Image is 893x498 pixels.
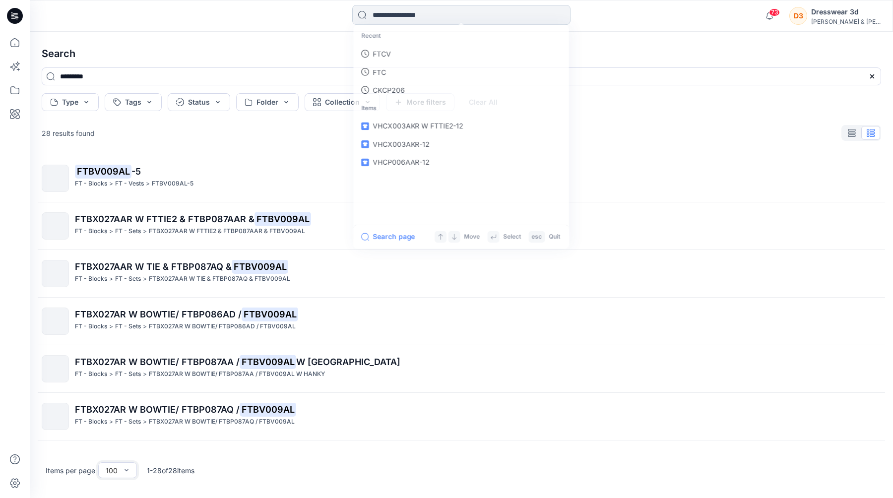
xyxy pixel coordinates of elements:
[115,179,144,189] p: FT - Vests
[131,166,141,177] span: -5
[464,232,480,242] p: Move
[152,179,193,189] p: FTBV009AL-5
[549,232,560,242] p: Quit
[373,85,405,95] p: CKCP206
[149,226,305,237] p: FTBX027AAR W FTTIE2 & FTBP087AAR & FTBV009AL
[503,232,521,242] p: Select
[36,397,887,436] a: FTBX027AR W BOWTIE/ FTBP087AQ /FTBV009ALFT - Blocks>FT - Sets>FTBX027AR W BOWTIE/ FTBP087AQ / FTB...
[373,122,464,130] span: VHCX003AKR W FTTIE2-12
[149,369,325,379] p: FTBX027AR W BOWTIE/ FTBP087AA / FTBV009AL W HANKY
[232,259,288,273] mark: FTBV009AL
[532,232,542,242] p: esc
[147,465,194,476] p: 1 - 28 of 28 items
[373,158,430,167] span: VHCP006AAR-12
[75,309,242,319] span: FTBX027AR W BOWTIE/ FTBP086AD /
[75,357,240,367] span: FTBX027AR W BOWTIE/ FTBP087AA /
[42,93,99,111] button: Type
[36,444,887,484] a: FTBX027AR W TIE/ FTBP087AA /FTBV009ALW [GEOGRAPHIC_DATA]FT - Blocks>FT - Sets>FTBX027AR W TIE/ FT...
[109,369,113,379] p: >
[769,8,780,16] span: 73
[373,140,430,148] span: VHCX003AKR-12
[149,417,295,427] p: FTBX027AR W BOWTIE/ FTBP087AQ / FTBV009AL
[355,27,567,45] p: Recent
[75,321,107,332] p: FT - Blocks
[240,355,296,369] mark: FTBV009AL
[373,66,386,77] p: FTC
[373,49,391,59] p: FTCV
[46,465,95,476] p: Items per page
[105,93,162,111] button: Tags
[36,206,887,246] a: FTBX027AAR W FTTIE2 & FTBP087AAR &FTBV009ALFT - Blocks>FT - Sets>FTBX027AAR W FTTIE2 & FTBP087AAR...
[296,357,400,367] span: W [GEOGRAPHIC_DATA]
[236,93,299,111] button: Folder
[355,153,567,172] a: VHCP006AAR-12
[109,417,113,427] p: >
[355,63,567,81] a: FTC
[36,254,887,293] a: FTBX027AAR W TIE & FTBP087AQ &FTBV009ALFT - Blocks>FT - Sets>FTBX027AAR W TIE & FTBP087AQ & FTBV0...
[305,93,380,111] button: Collection
[143,369,147,379] p: >
[115,321,141,332] p: FT - Sets
[168,93,230,111] button: Status
[115,417,141,427] p: FT - Sets
[106,465,118,476] div: 100
[109,179,113,189] p: >
[811,6,881,18] div: Dresswear 3d
[75,404,240,415] span: FTBX027AR W BOWTIE/ FTBP087AQ /
[143,226,147,237] p: >
[75,261,232,272] span: FTBX027AAR W TIE & FTBP087AQ &
[361,231,415,243] button: Search page
[36,349,887,388] a: FTBX027AR W BOWTIE/ FTBP087AA /FTBV009ALW [GEOGRAPHIC_DATA]FT - Blocks>FT - Sets>FTBX027AR W BOWT...
[146,179,150,189] p: >
[143,417,147,427] p: >
[109,274,113,284] p: >
[36,159,887,198] a: FTBV009AL-5FT - Blocks>FT - Vests>FTBV009AL-5
[355,81,567,99] a: CKCP206
[75,226,107,237] p: FT - Blocks
[109,226,113,237] p: >
[75,369,107,379] p: FT - Blocks
[115,274,141,284] p: FT - Sets
[355,135,567,153] a: VHCX003AKR-12
[115,226,141,237] p: FT - Sets
[149,274,290,284] p: FTBX027AAR W TIE & FTBP087AQ & FTBV009AL
[115,369,141,379] p: FT - Sets
[75,179,107,189] p: FT - Blocks
[75,164,131,178] mark: FTBV009AL
[42,128,95,138] p: 28 results found
[36,302,887,341] a: FTBX027AR W BOWTIE/ FTBP086AD /FTBV009ALFT - Blocks>FT - Sets>FTBX027AR W BOWTIE/ FTBP086AD / FTB...
[355,117,567,135] a: VHCX003AKR W FTTIE2-12
[355,99,567,117] p: Items
[109,321,113,332] p: >
[240,402,296,416] mark: FTBV009AL
[143,274,147,284] p: >
[789,7,807,25] div: D3
[143,321,147,332] p: >
[75,214,255,224] span: FTBX027AAR W FTTIE2 & FTBP087AAR &
[75,274,107,284] p: FT - Blocks
[34,40,889,67] h4: Search
[149,321,296,332] p: FTBX027AR W BOWTIE/ FTBP086AD / FTBV009AL
[242,307,298,321] mark: FTBV009AL
[811,18,881,25] div: [PERSON_NAME] & [PERSON_NAME]
[355,45,567,63] a: FTCV
[255,212,311,226] mark: FTBV009AL
[75,417,107,427] p: FT - Blocks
